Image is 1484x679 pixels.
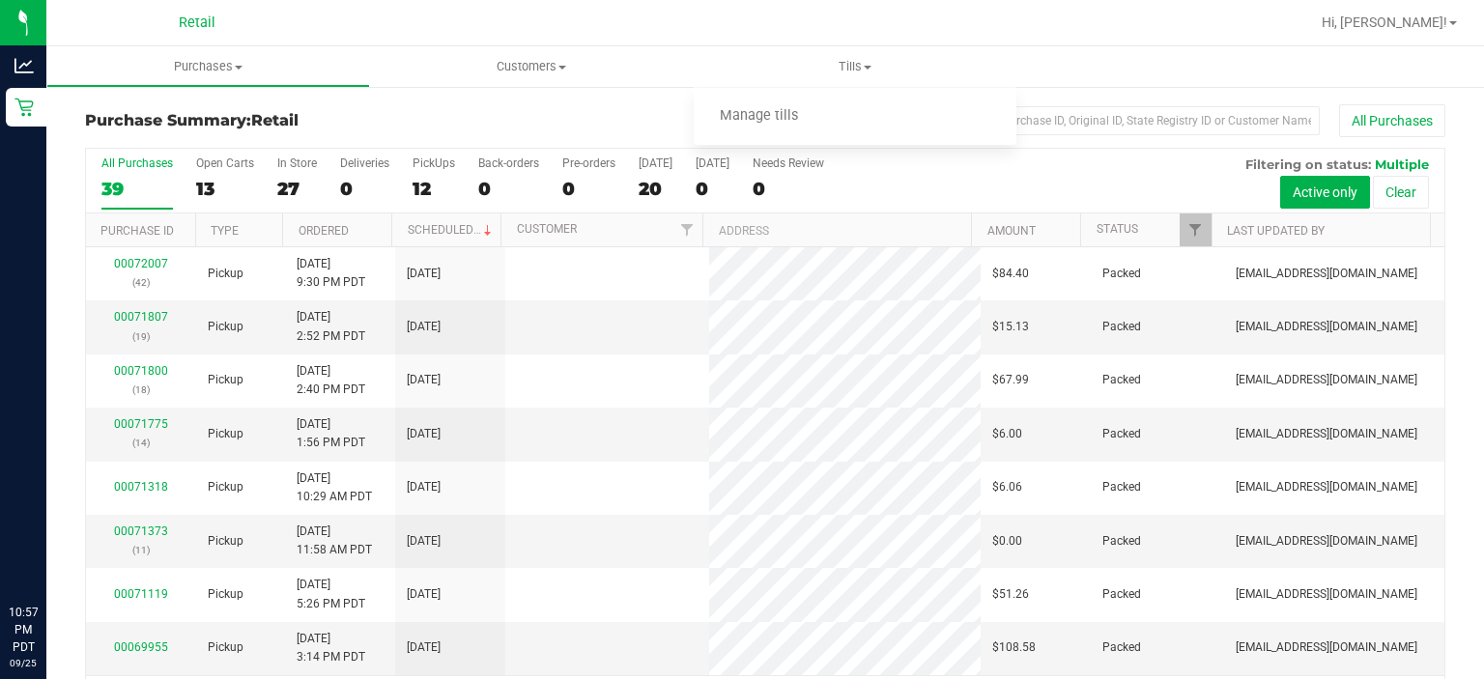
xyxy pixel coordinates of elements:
[1236,425,1417,443] span: [EMAIL_ADDRESS][DOMAIN_NAME]
[753,156,824,170] div: Needs Review
[992,532,1022,551] span: $0.00
[114,257,168,270] a: 00072007
[98,327,185,346] p: (19)
[694,108,824,125] span: Manage tills
[114,524,168,538] a: 00071373
[1236,318,1417,336] span: [EMAIL_ADDRESS][DOMAIN_NAME]
[753,178,824,200] div: 0
[277,156,317,170] div: In Store
[100,224,174,238] a: Purchase ID
[1236,638,1417,657] span: [EMAIL_ADDRESS][DOMAIN_NAME]
[992,371,1029,389] span: $67.99
[114,417,168,431] a: 00071775
[1102,371,1141,389] span: Packed
[1180,213,1212,246] a: Filter
[46,46,370,87] a: Purchases
[1373,176,1429,209] button: Clear
[14,56,34,75] inline-svg: Analytics
[47,58,369,75] span: Purchases
[98,434,185,452] p: (14)
[9,656,38,670] p: 09/25
[562,156,615,170] div: Pre-orders
[413,156,455,170] div: PickUps
[413,178,455,200] div: 12
[211,224,239,238] a: Type
[1236,265,1417,283] span: [EMAIL_ADDRESS][DOMAIN_NAME]
[208,371,243,389] span: Pickup
[1102,265,1141,283] span: Packed
[694,58,1017,75] span: Tills
[297,469,372,506] span: [DATE] 10:29 AM PDT
[992,265,1029,283] span: $84.40
[1236,532,1417,551] span: [EMAIL_ADDRESS][DOMAIN_NAME]
[1236,585,1417,604] span: [EMAIL_ADDRESS][DOMAIN_NAME]
[1322,14,1447,30] span: Hi, [PERSON_NAME]!
[370,46,694,87] a: Customers
[408,223,496,237] a: Scheduled
[114,364,168,378] a: 00071800
[671,213,702,246] a: Filter
[277,178,317,200] div: 27
[1236,371,1417,389] span: [EMAIL_ADDRESS][DOMAIN_NAME]
[297,415,365,452] span: [DATE] 1:56 PM PDT
[196,178,254,200] div: 13
[98,541,185,559] p: (11)
[1375,156,1429,172] span: Multiple
[371,58,693,75] span: Customers
[407,371,441,389] span: [DATE]
[340,156,389,170] div: Deliveries
[1102,638,1141,657] span: Packed
[992,478,1022,496] span: $6.06
[1339,104,1445,137] button: All Purchases
[478,178,539,200] div: 0
[1280,176,1370,209] button: Active only
[208,318,243,336] span: Pickup
[297,523,372,559] span: [DATE] 11:58 AM PDT
[114,587,168,601] a: 00071119
[297,362,365,399] span: [DATE] 2:40 PM PDT
[694,46,1017,87] a: Tills Manage tills
[196,156,254,170] div: Open Carts
[1102,425,1141,443] span: Packed
[297,308,365,345] span: [DATE] 2:52 PM PDT
[14,98,34,117] inline-svg: Retail
[208,532,243,551] span: Pickup
[208,265,243,283] span: Pickup
[562,178,615,200] div: 0
[114,640,168,654] a: 00069955
[1102,585,1141,604] span: Packed
[407,425,441,443] span: [DATE]
[407,265,441,283] span: [DATE]
[992,585,1029,604] span: $51.26
[208,638,243,657] span: Pickup
[696,156,729,170] div: [DATE]
[407,532,441,551] span: [DATE]
[517,222,577,236] a: Customer
[101,156,173,170] div: All Purchases
[208,425,243,443] span: Pickup
[251,111,299,129] span: Retail
[1102,478,1141,496] span: Packed
[98,381,185,399] p: (18)
[19,524,77,582] iframe: Resource center
[696,178,729,200] div: 0
[639,156,672,170] div: [DATE]
[1102,532,1141,551] span: Packed
[407,318,441,336] span: [DATE]
[208,478,243,496] span: Pickup
[114,310,168,324] a: 00071807
[114,480,168,494] a: 00071318
[1245,156,1371,172] span: Filtering on status:
[297,255,365,292] span: [DATE] 9:30 PM PDT
[1097,222,1138,236] a: Status
[208,585,243,604] span: Pickup
[297,576,365,612] span: [DATE] 5:26 PM PDT
[992,638,1036,657] span: $108.58
[639,178,672,200] div: 20
[407,478,441,496] span: [DATE]
[297,630,365,666] span: [DATE] 3:14 PM PDT
[101,178,173,200] div: 39
[1227,224,1325,238] a: Last Updated By
[1236,478,1417,496] span: [EMAIL_ADDRESS][DOMAIN_NAME]
[340,178,389,200] div: 0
